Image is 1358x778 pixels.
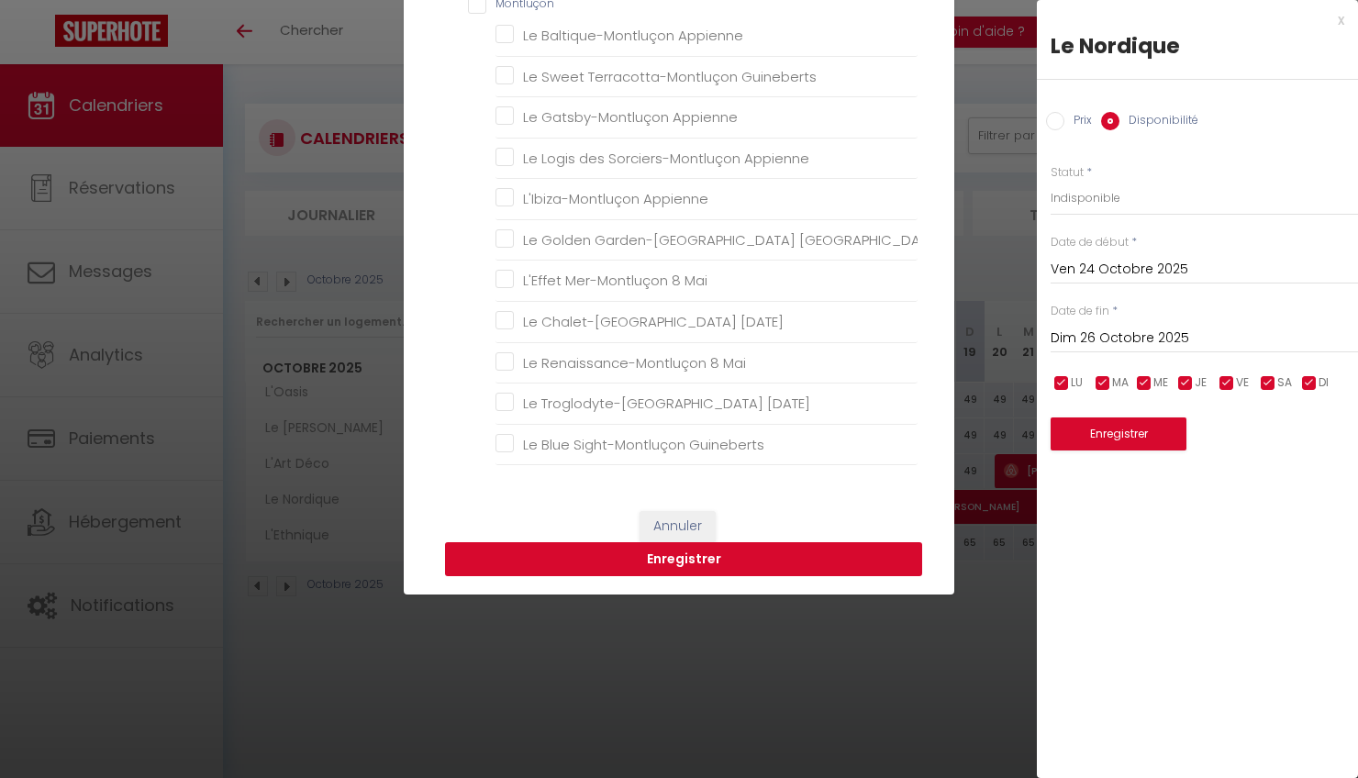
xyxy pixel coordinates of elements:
[1119,112,1198,132] label: Disponibilité
[1051,164,1084,182] label: Statut
[523,312,784,331] span: Le Chalet-[GEOGRAPHIC_DATA] [DATE]
[1064,112,1092,132] label: Prix
[523,230,941,250] span: Le Golden Garden-[GEOGRAPHIC_DATA] [GEOGRAPHIC_DATA]
[1277,374,1292,392] span: SA
[1319,374,1329,392] span: DI
[523,149,809,168] span: Le Logis des Sorciers-Montluçon Appienne
[1051,417,1186,450] button: Enregistrer
[1071,374,1083,392] span: LU
[1051,31,1344,61] div: Le Nordique
[640,511,716,542] button: Annuler
[523,435,764,454] span: Le Blue Sight-Montluçon Guineberts
[445,542,922,577] button: Enregistrer
[523,353,746,372] span: Le Renaissance-Montluçon 8 Mai
[1051,234,1129,251] label: Date de début
[1195,374,1207,392] span: JE
[1236,374,1249,392] span: VE
[1037,9,1344,31] div: x
[1153,374,1168,392] span: ME
[1051,303,1109,320] label: Date de fin
[1112,374,1129,392] span: MA
[523,67,817,86] span: Le Sweet Terracotta-Montluçon Guineberts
